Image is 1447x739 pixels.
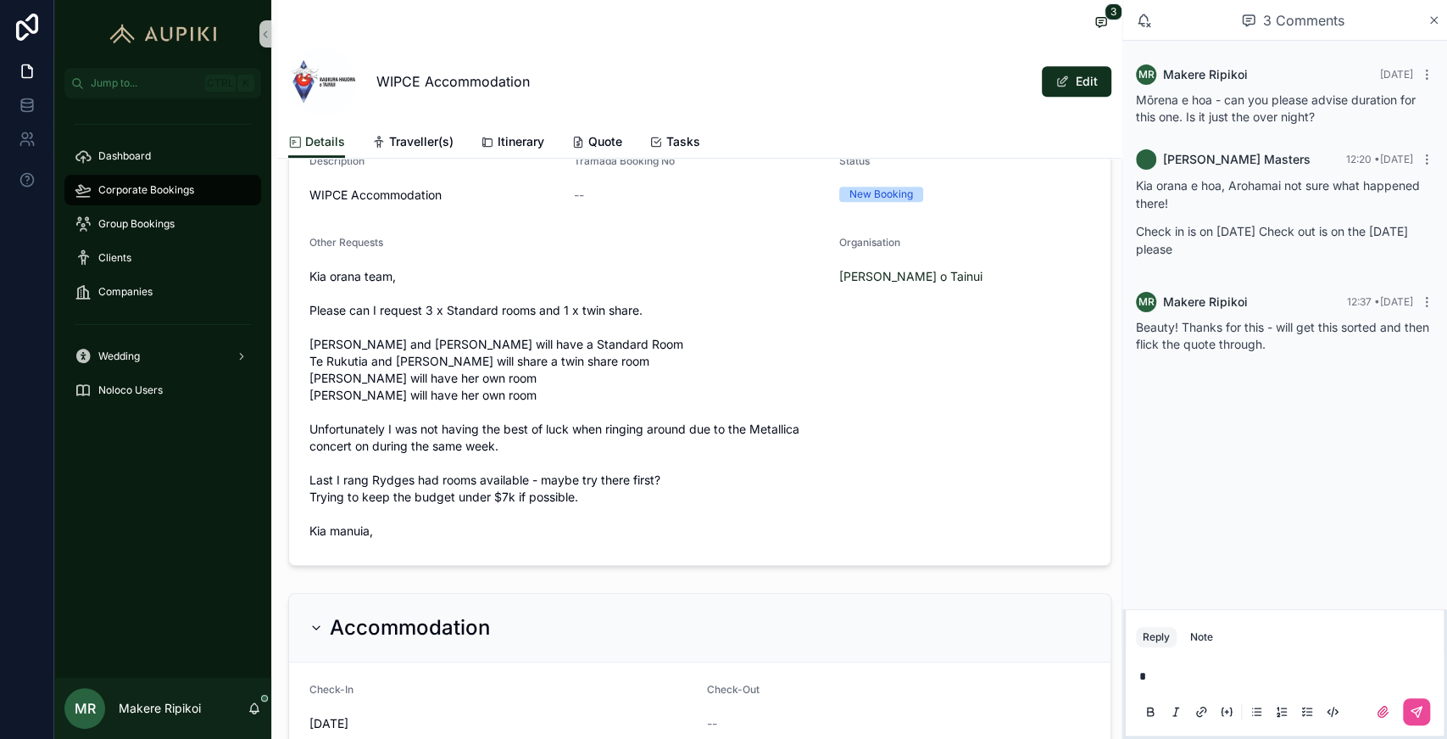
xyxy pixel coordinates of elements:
[1163,151,1311,168] span: [PERSON_NAME] Masters
[574,154,675,167] span: Tramada Booking No
[1105,3,1122,20] span: 3
[849,187,913,202] div: New Booking
[1190,630,1213,644] div: Note
[1136,176,1433,212] p: Kia orana e hoa, Arohamai not sure what happened there!
[1183,627,1220,647] button: Note
[649,126,700,160] a: Tasks
[64,243,261,273] a: Clients
[666,133,700,150] span: Tasks
[54,98,271,428] div: scrollable content
[102,20,225,48] img: App logo
[1163,66,1248,83] span: Makere Ripikoi
[1346,153,1413,165] span: 12:20 • [DATE]
[64,341,261,372] a: Wedding
[309,715,693,732] span: [DATE]
[1263,10,1344,31] span: 3 Comments
[1163,294,1248,311] span: Makere Ripikoi
[1138,68,1155,81] span: MR
[1091,14,1111,34] button: 3
[91,76,198,90] span: Jump to...
[481,126,544,160] a: Itinerary
[1042,66,1111,97] button: Edit
[839,268,982,285] a: [PERSON_NAME] o Tainui
[64,209,261,239] a: Group Bookings
[707,683,760,696] span: Check-Out
[1136,320,1429,351] span: Beauty! Thanks for this - will get this sorted and then flick the quote through.
[64,375,261,406] a: Noloco Users
[389,133,454,150] span: Traveller(s)
[309,187,560,204] span: WIPCE Accommodation
[330,614,490,641] h2: Accommodation
[98,383,163,397] span: Noloco Users
[119,700,201,717] p: Makere Ripikoi
[839,236,900,249] span: Organisation
[1136,627,1177,647] button: Reply
[839,154,870,167] span: Status
[239,76,253,90] span: K
[205,75,236,92] span: Ctrl
[1136,92,1416,124] span: Mōrena e hoa - can you please advise duration for this one. Is it just the over night?
[309,683,353,696] span: Check-In
[309,268,826,540] span: Kia orana team, Please can I request 3 x Standard rooms and 1 x twin share. [PERSON_NAME] and [PE...
[305,133,345,150] span: Details
[98,149,151,163] span: Dashboard
[498,133,544,150] span: Itinerary
[372,126,454,160] a: Traveller(s)
[98,217,175,231] span: Group Bookings
[309,236,383,249] span: Other Requests
[1136,222,1433,258] p: Check in is on [DATE] Check out is on the [DATE] please
[75,698,96,719] span: MR
[64,277,261,307] a: Companies
[571,126,622,160] a: Quote
[98,285,153,299] span: Companies
[1347,295,1413,308] span: 12:37 • [DATE]
[98,183,194,197] span: Corporate Bookings
[707,715,717,732] span: --
[376,71,530,92] span: WIPCE Accommodation
[1380,68,1413,81] span: [DATE]
[309,154,365,167] span: Description
[288,126,345,159] a: Details
[98,350,140,363] span: Wedding
[64,175,261,205] a: Corporate Bookings
[574,187,584,204] span: --
[64,141,261,171] a: Dashboard
[1138,295,1155,309] span: MR
[64,68,261,98] button: Jump to...CtrlK
[98,251,131,265] span: Clients
[588,133,622,150] span: Quote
